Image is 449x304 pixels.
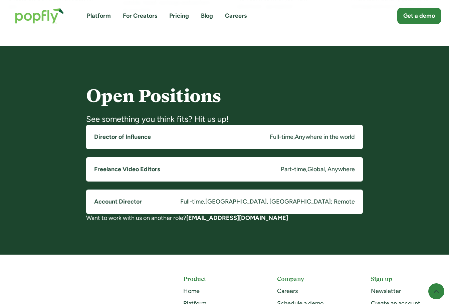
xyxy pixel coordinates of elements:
[94,165,160,174] h5: Freelance Video Editors
[183,275,253,283] h5: Product
[371,287,401,295] a: Newsletter
[277,275,347,283] h5: Company
[87,12,111,20] a: Platform
[306,165,307,174] div: ,
[205,198,355,206] div: [GEOGRAPHIC_DATA], [GEOGRAPHIC_DATA]; Remote
[281,165,306,174] div: Part-time
[180,198,204,206] div: Full-time
[86,86,363,106] h4: Open Positions
[201,12,213,20] a: Blog
[295,133,355,141] div: Anywhere in the world
[86,214,363,222] div: Want to work with us on another role?
[169,12,189,20] a: Pricing
[8,1,71,30] a: home
[94,198,142,206] h5: Account Director
[307,165,355,174] div: Global, Anywhere
[397,8,441,24] a: Get a demo
[123,12,157,20] a: For Creators
[94,133,151,141] h5: Director of Influence
[277,287,298,295] a: Careers
[204,198,205,206] div: ,
[86,125,363,149] a: Director of InfluenceFull-time,Anywhere in the world
[403,12,435,20] div: Get a demo
[186,214,288,222] a: [EMAIL_ADDRESS][DOMAIN_NAME]
[225,12,247,20] a: Careers
[371,275,441,283] h5: Sign up
[86,190,363,214] a: Account DirectorFull-time,[GEOGRAPHIC_DATA], [GEOGRAPHIC_DATA]; Remote
[183,287,200,295] a: Home
[293,133,295,141] div: ,
[270,133,293,141] div: Full-time
[86,157,363,182] a: Freelance Video EditorsPart-time,Global, Anywhere
[86,114,363,124] div: See something you think fits? Hit us up!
